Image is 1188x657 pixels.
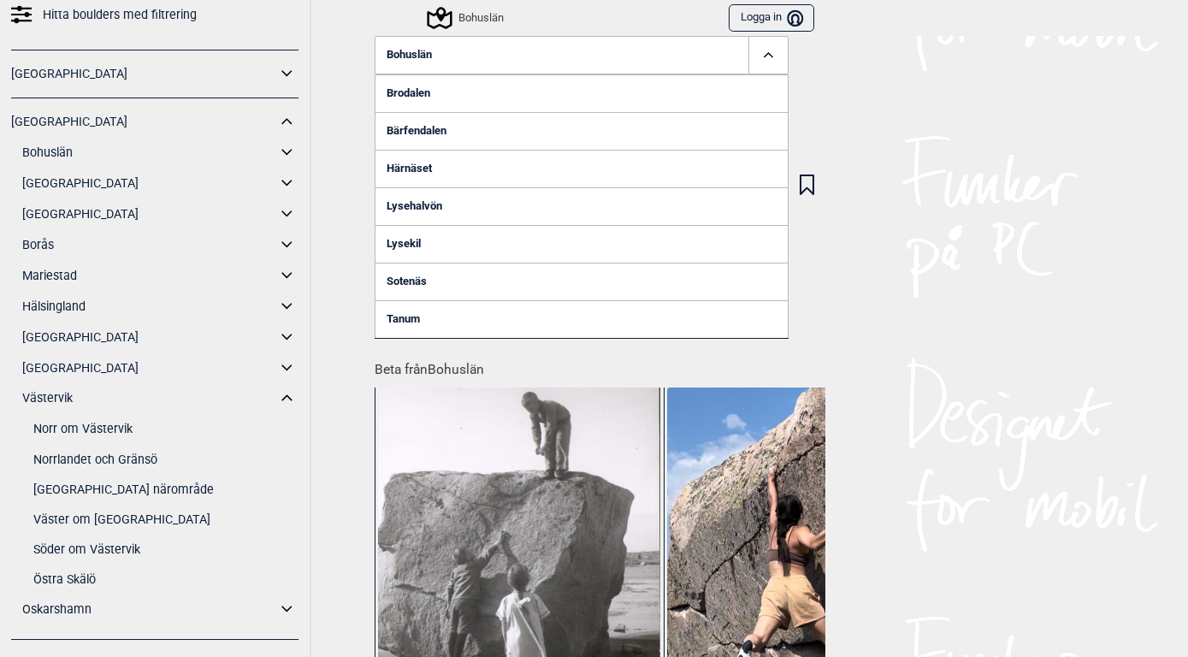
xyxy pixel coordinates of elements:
[43,3,197,27] span: Hitta boulders med filtrering
[22,171,276,196] a: [GEOGRAPHIC_DATA]
[375,74,789,112] a: Brodalen
[22,386,276,411] a: Västervik
[429,8,504,28] div: Bohuslän
[33,537,298,562] a: Söder om Västervik
[22,263,276,288] a: Mariestad
[375,350,825,380] h1: Beta från Bohuslän
[387,49,432,62] span: Bohuslän
[375,150,789,187] a: Härnäset
[375,187,789,225] a: Lysehalvön
[375,36,789,75] button: Bohuslän
[22,356,276,381] a: [GEOGRAPHIC_DATA]
[375,225,789,263] a: Lysekil
[22,140,276,165] a: Bohuslän
[11,62,276,86] a: [GEOGRAPHIC_DATA]
[33,447,298,472] a: Norrlandet och Gränsö
[33,507,298,532] a: Väster om [GEOGRAPHIC_DATA]
[729,4,813,33] button: Logga in
[375,263,789,300] a: Sotenäs
[22,597,276,622] a: Oskarshamn
[22,294,276,319] a: Hälsingland
[22,202,276,227] a: [GEOGRAPHIC_DATA]
[11,109,276,134] a: [GEOGRAPHIC_DATA]
[22,233,276,257] a: Borås
[33,567,298,592] a: Östra Skälö
[375,112,789,150] a: Bärfendalen
[33,417,298,441] a: Norr om Västervik
[375,300,789,338] a: Tanum
[33,477,298,502] a: [GEOGRAPHIC_DATA] närområde
[22,325,276,350] a: [GEOGRAPHIC_DATA]
[11,3,298,27] a: Hitta boulders med filtrering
